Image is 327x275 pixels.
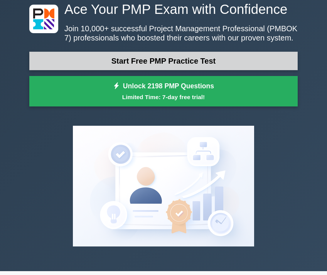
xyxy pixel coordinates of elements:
[67,120,260,253] img: Project Management Professional (PMBOK 7) Preview
[29,52,298,70] a: Start Free PMP Practice Test
[29,24,298,42] p: Join 10,000+ successful Project Management Professional (PMBOK 7) professionals who boosted their...
[29,76,298,107] a: Unlock 2198 PMP QuestionsLimited Time: 7-day free trial!
[39,93,288,101] small: Limited Time: 7-day free trial!
[29,2,298,18] h1: Ace Your PMP Exam with Confidence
